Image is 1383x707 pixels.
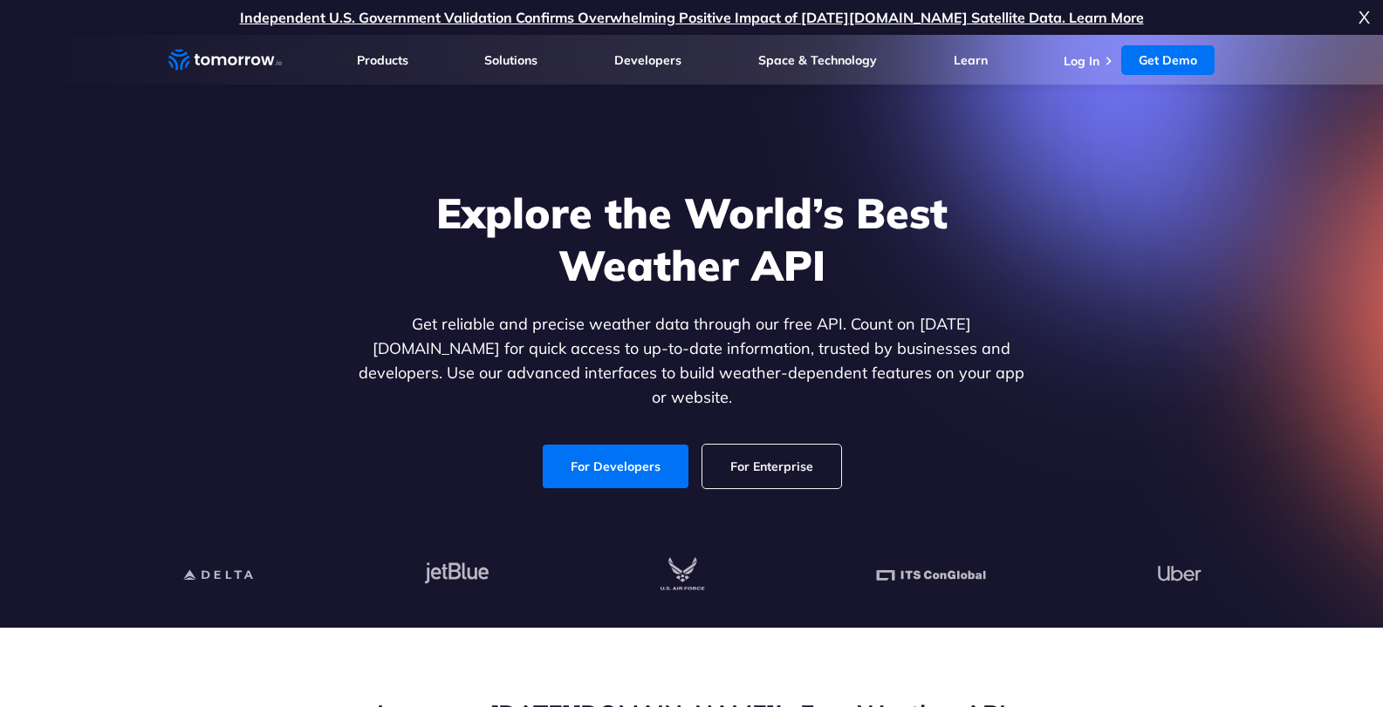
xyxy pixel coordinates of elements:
[543,445,688,488] a: For Developers
[357,52,408,68] a: Products
[614,52,681,68] a: Developers
[954,52,988,68] a: Learn
[702,445,841,488] a: For Enterprise
[168,47,282,73] a: Home link
[355,312,1029,410] p: Get reliable and precise weather data through our free API. Count on [DATE][DOMAIN_NAME] for quic...
[758,52,877,68] a: Space & Technology
[1064,53,1099,69] a: Log In
[240,9,1144,26] a: Independent U.S. Government Validation Confirms Overwhelming Positive Impact of [DATE][DOMAIN_NAM...
[484,52,537,68] a: Solutions
[1121,45,1215,75] a: Get Demo
[355,187,1029,291] h1: Explore the World’s Best Weather API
